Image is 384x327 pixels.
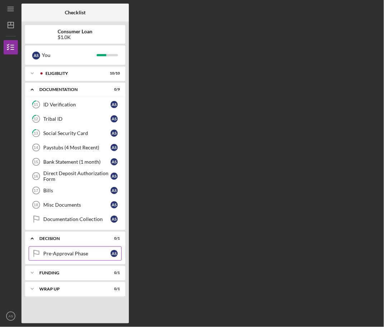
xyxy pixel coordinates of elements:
[111,115,118,122] div: A S
[58,29,93,34] b: Consumer Loan
[34,174,38,178] tspan: 16
[29,212,122,226] a: Documentation CollectionAS
[107,87,120,92] div: 0 / 9
[107,271,120,275] div: 0 / 1
[34,160,38,164] tspan: 15
[58,34,93,40] div: $1.0K
[29,97,122,112] a: 11ID VerificationAS
[34,102,38,107] tspan: 11
[111,216,118,223] div: A S
[39,271,102,275] div: Funding
[111,187,118,194] div: A S
[29,155,122,169] a: 15Bank Statement (1 month)AS
[32,52,40,59] div: A S
[34,131,38,136] tspan: 13
[111,101,118,108] div: A S
[111,144,118,151] div: A S
[43,216,111,222] div: Documentation Collection
[65,10,86,15] b: Checklist
[29,198,122,212] a: 18Misc DocumentsAS
[9,314,13,318] text: AS
[43,251,111,256] div: Pre-Approval Phase
[45,71,102,76] div: Eligiblity
[34,117,38,121] tspan: 12
[111,250,118,257] div: A S
[29,140,122,155] a: 14Paystubs (4 Most Recent)AS
[39,287,102,291] div: Wrap up
[43,102,111,107] div: ID Verification
[43,170,111,182] div: Direct Deposit Authorization Form
[34,188,38,193] tspan: 17
[34,203,38,207] tspan: 18
[29,112,122,126] a: 12Tribal IDAS
[4,309,18,323] button: AS
[43,145,111,150] div: Paystubs (4 Most Recent)
[43,188,111,193] div: Bills
[107,287,120,291] div: 0 / 1
[42,49,97,61] div: You
[111,130,118,137] div: A S
[39,87,102,92] div: Documentation
[43,116,111,122] div: Tribal ID
[29,169,122,183] a: 16Direct Deposit Authorization FormAS
[111,201,118,208] div: A S
[111,158,118,165] div: A S
[29,126,122,140] a: 13Social Security CardAS
[43,202,111,208] div: Misc Documents
[29,246,122,261] a: Pre-Approval PhaseAS
[29,183,122,198] a: 17BillsAS
[107,71,120,76] div: 10 / 10
[111,173,118,180] div: A S
[34,145,38,150] tspan: 14
[39,236,102,241] div: Decision
[43,130,111,136] div: Social Security Card
[43,159,111,165] div: Bank Statement (1 month)
[107,236,120,241] div: 0 / 1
